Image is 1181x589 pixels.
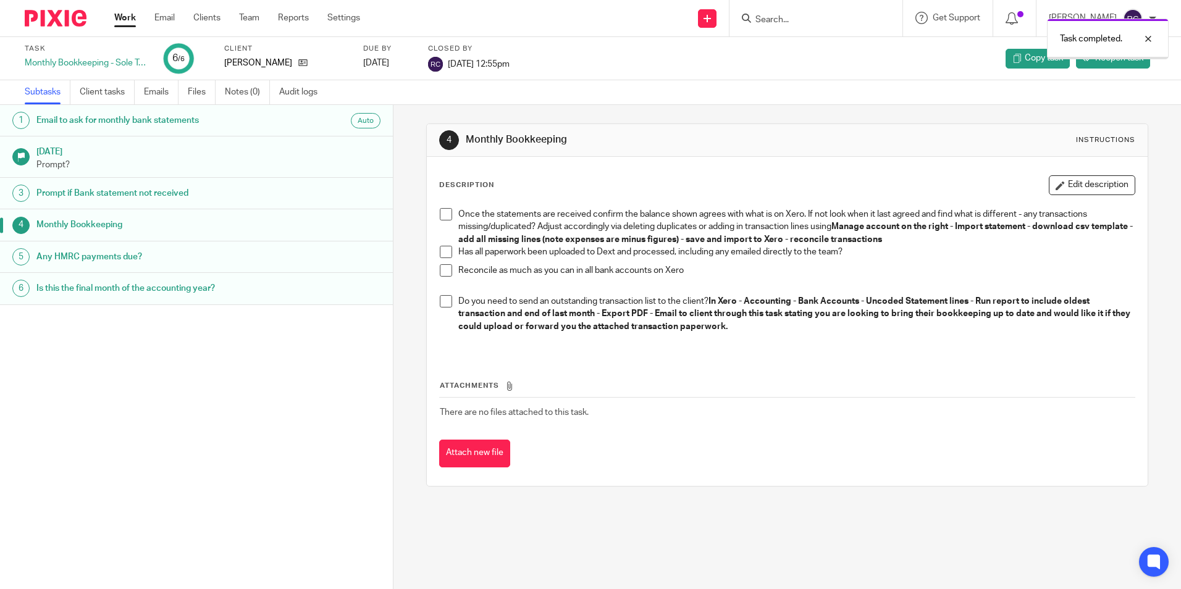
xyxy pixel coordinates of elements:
[1049,175,1135,195] button: Edit description
[1076,135,1135,145] div: Instructions
[188,80,216,104] a: Files
[144,80,179,104] a: Emails
[466,133,813,146] h1: Monthly Bookkeeping
[12,248,30,265] div: 5
[25,80,70,104] a: Subtasks
[351,113,380,128] div: Auto
[80,80,135,104] a: Client tasks
[448,59,510,68] span: [DATE] 12:55pm
[1123,9,1143,28] img: svg%3E
[440,408,589,417] span: There are no files attached to this task.
[428,57,443,72] img: svg%3E
[36,159,381,171] p: Prompt?
[1060,33,1122,45] p: Task completed.
[178,56,185,62] small: /6
[458,246,1134,258] p: Has all paperwork been uploaded to Dext and processed, including any emailed directly to the team?
[327,12,360,24] a: Settings
[458,297,1132,331] strong: In Xero - Accounting - Bank Accounts - Uncoded Statement lines - Run report to include oldest tra...
[172,51,185,65] div: 6
[224,57,292,69] p: [PERSON_NAME]
[363,57,413,69] div: [DATE]
[225,80,270,104] a: Notes (0)
[458,295,1134,333] p: Do you need to send an outstanding transaction list to the client?
[36,248,266,266] h1: Any HMRC payments due?
[36,111,266,130] h1: Email to ask for monthly bank statements
[193,12,221,24] a: Clients
[224,44,348,54] label: Client
[114,12,136,24] a: Work
[439,130,459,150] div: 4
[428,44,510,54] label: Closed by
[12,280,30,297] div: 6
[12,112,30,129] div: 1
[12,217,30,234] div: 4
[279,80,327,104] a: Audit logs
[25,10,86,27] img: Pixie
[239,12,259,24] a: Team
[458,264,1134,277] p: Reconcile as much as you can in all bank accounts on Xero
[458,208,1134,246] p: Once the statements are received confirm the balance shown agrees with what is on Xero. If not lo...
[440,382,499,389] span: Attachments
[458,222,1135,243] strong: Manage account on the right - Import statement - download csv template - add all missing lines (n...
[363,44,413,54] label: Due by
[154,12,175,24] a: Email
[12,185,30,202] div: 3
[25,44,148,54] label: Task
[36,143,381,158] h1: [DATE]
[25,57,148,69] div: Monthly Bookkeeping - Sole Trade with Bookkeeping
[439,180,494,190] p: Description
[36,279,266,298] h1: Is this the final month of the accounting year?
[36,184,266,203] h1: Prompt if Bank statement not received
[278,12,309,24] a: Reports
[36,215,266,234] h1: Monthly Bookkeeping
[439,440,510,467] button: Attach new file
